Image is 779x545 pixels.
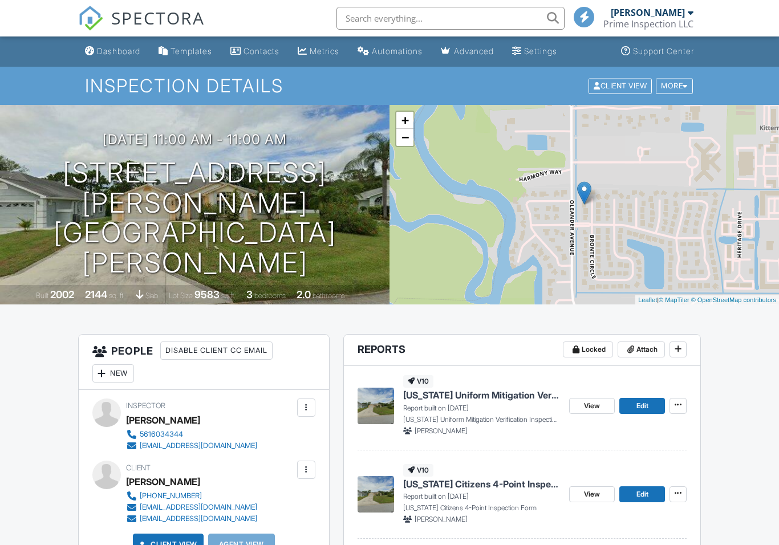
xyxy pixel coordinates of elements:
[508,41,562,62] a: Settings
[589,78,652,93] div: Client View
[603,18,693,30] div: Prime Inspection LLC
[80,41,145,62] a: Dashboard
[226,41,284,62] a: Contacts
[85,76,693,96] h1: Inspection Details
[126,502,257,513] a: [EMAIL_ADDRESS][DOMAIN_NAME]
[18,158,371,278] h1: [STREET_ADDRESS][PERSON_NAME] [GEOGRAPHIC_DATA][PERSON_NAME]
[524,46,557,56] div: Settings
[194,288,220,300] div: 9583
[659,296,689,303] a: © MapTiler
[246,288,253,300] div: 3
[616,41,699,62] a: Support Center
[109,291,125,300] span: sq. ft.
[633,46,694,56] div: Support Center
[140,491,202,501] div: [PHONE_NUMBER]
[126,513,257,524] a: [EMAIL_ADDRESS][DOMAIN_NAME]
[50,288,74,300] div: 2002
[611,7,685,18] div: [PERSON_NAME]
[297,288,311,300] div: 2.0
[171,46,212,56] div: Templates
[691,296,776,303] a: © OpenStreetMap contributors
[126,401,165,410] span: Inspector
[140,441,257,450] div: [EMAIL_ADDRESS][DOMAIN_NAME]
[126,473,200,490] div: [PERSON_NAME]
[36,291,48,300] span: Built
[454,46,494,56] div: Advanced
[92,364,134,383] div: New
[254,291,286,300] span: bedrooms
[78,6,103,31] img: The Best Home Inspection Software - Spectora
[140,514,257,523] div: [EMAIL_ADDRESS][DOMAIN_NAME]
[587,81,655,90] a: Client View
[126,440,257,452] a: [EMAIL_ADDRESS][DOMAIN_NAME]
[160,341,273,360] div: Disable Client CC Email
[638,296,657,303] a: Leaflet
[126,429,257,440] a: 5616034344
[85,288,107,300] div: 2144
[145,291,158,300] span: slab
[436,41,498,62] a: Advanced
[79,335,329,390] h3: People
[97,46,140,56] div: Dashboard
[313,291,345,300] span: bathrooms
[140,430,183,439] div: 5616034344
[103,132,287,147] h3: [DATE] 11:00 am - 11:00 am
[140,503,257,512] div: [EMAIL_ADDRESS][DOMAIN_NAME]
[169,291,193,300] span: Lot Size
[221,291,236,300] span: sq.ft.
[111,6,205,30] span: SPECTORA
[635,295,779,305] div: |
[372,46,423,56] div: Automations
[244,46,279,56] div: Contacts
[353,41,427,62] a: Automations (Basic)
[336,7,565,30] input: Search everything...
[396,129,413,146] a: Zoom out
[396,112,413,129] a: Zoom in
[154,41,217,62] a: Templates
[656,78,693,93] div: More
[126,412,200,429] div: [PERSON_NAME]
[126,463,151,472] span: Client
[126,490,257,502] a: [PHONE_NUMBER]
[78,15,205,39] a: SPECTORA
[293,41,344,62] a: Metrics
[310,46,339,56] div: Metrics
